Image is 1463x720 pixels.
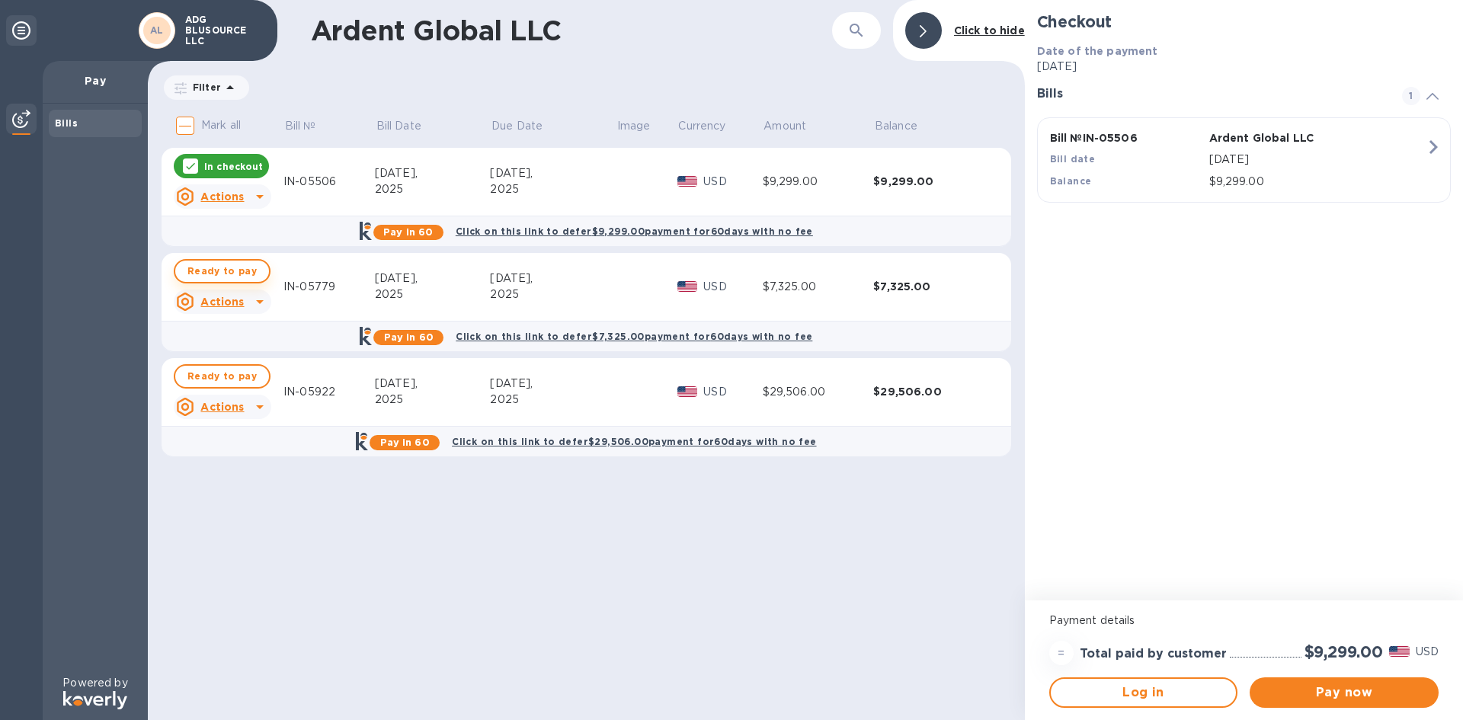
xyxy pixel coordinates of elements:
p: Powered by [62,675,127,691]
span: Balance [875,118,937,134]
div: [DATE], [490,165,616,181]
span: Log in [1063,683,1225,702]
p: Image [617,118,651,134]
button: Ready to pay [174,259,271,283]
button: Ready to pay [174,364,271,389]
b: Date of the payment [1037,45,1158,57]
b: Balance [1050,175,1092,187]
div: [DATE], [375,165,490,181]
button: Log in [1049,677,1238,708]
span: Amount [764,118,826,134]
b: Click on this link to defer $9,299.00 payment for 60 days with no fee [456,226,813,237]
div: 2025 [490,181,616,197]
p: Mark all [201,117,241,133]
div: [DATE], [490,270,616,286]
div: 2025 [375,392,490,408]
img: USD [677,176,698,187]
p: Due Date [491,118,543,134]
u: Actions [200,296,244,308]
u: Actions [200,401,244,413]
p: Bill № [285,118,316,134]
span: 1 [1402,87,1420,105]
div: 2025 [490,286,616,302]
div: [DATE], [375,270,490,286]
p: Amount [764,118,806,134]
b: Bills [55,117,78,129]
img: Logo [63,691,127,709]
b: Pay in 60 [383,226,433,238]
p: Balance [875,118,917,134]
b: Click on this link to defer $29,506.00 payment for 60 days with no fee [452,436,816,447]
div: $7,325.00 [873,279,990,294]
b: Bill date [1050,153,1096,165]
p: USD [1416,644,1439,660]
div: IN-05779 [283,279,375,295]
p: Bill № IN-05506 [1050,130,1203,146]
u: Actions [200,190,244,203]
p: Pay [55,73,136,88]
p: Filter [187,81,221,94]
span: Bill Date [376,118,441,134]
b: Click on this link to defer $7,325.00 payment for 60 days with no fee [456,331,812,342]
span: Pay now [1262,683,1426,702]
h3: Total paid by customer [1080,647,1227,661]
button: Pay now [1250,677,1439,708]
b: Click to hide [954,24,1025,37]
h2: $9,299.00 [1305,642,1383,661]
h3: Bills [1037,87,1384,101]
div: = [1049,641,1074,665]
div: IN-05506 [283,174,375,190]
div: $9,299.00 [873,174,990,189]
div: 2025 [375,286,490,302]
p: USD [703,384,762,400]
p: Bill Date [376,118,421,134]
p: ADG BLUSOURCE LLC [185,14,261,46]
div: 2025 [375,181,490,197]
p: Ardent Global LLC [1209,130,1362,146]
b: AL [150,24,164,36]
img: USD [677,386,698,397]
h2: Checkout [1037,12,1451,31]
div: $7,325.00 [763,279,874,295]
p: Currency [678,118,725,134]
button: Bill №IN-05506Ardent Global LLCBill date[DATE]Balance$9,299.00 [1037,117,1451,203]
div: $29,506.00 [763,384,874,400]
p: [DATE] [1209,152,1426,168]
p: USD [703,174,762,190]
div: $29,506.00 [873,384,990,399]
span: Ready to pay [187,262,257,280]
p: USD [703,279,762,295]
p: In checkout [204,160,263,173]
p: Payment details [1049,613,1439,629]
b: Pay in 60 [384,331,434,343]
div: IN-05922 [283,384,375,400]
p: [DATE] [1037,59,1451,75]
div: 2025 [490,392,616,408]
p: $9,299.00 [1209,174,1426,190]
span: Ready to pay [187,367,257,386]
span: Bill № [285,118,336,134]
div: [DATE], [490,376,616,392]
h1: Ardent Global LLC [311,14,832,46]
span: Due Date [491,118,562,134]
div: $9,299.00 [763,174,874,190]
b: Pay in 60 [380,437,430,448]
img: USD [677,281,698,292]
div: [DATE], [375,376,490,392]
img: USD [1389,646,1410,657]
